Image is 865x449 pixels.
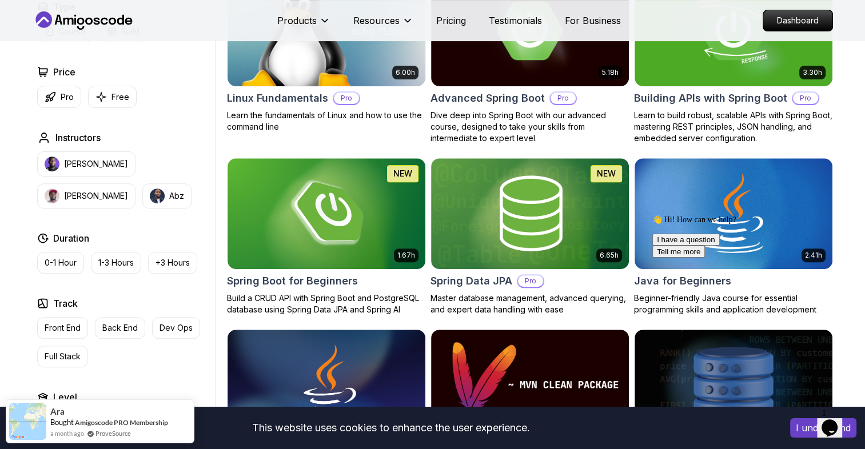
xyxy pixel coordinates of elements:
[45,189,59,203] img: instructor img
[150,189,165,203] img: instructor img
[91,252,141,274] button: 1-3 Hours
[353,14,413,37] button: Resources
[793,93,818,104] p: Pro
[45,322,81,334] p: Front End
[9,403,46,440] img: provesource social proof notification image
[5,35,57,47] button: Tell me more
[9,415,773,440] div: This website uses cookies to enhance the user experience.
[227,158,426,315] a: Spring Boot for Beginners card1.67hNEWSpring Boot for BeginnersBuild a CRUD API with Spring Boot ...
[227,273,358,289] h2: Spring Boot for Beginners
[98,257,134,268] p: 1-3 Hours
[648,210,854,398] iframe: chat widget
[790,418,856,438] button: Accept cookies
[763,10,833,31] a: Dashboard
[635,330,832,440] img: Advanced Databases card
[431,158,629,269] img: Spring Data JPA card
[111,91,129,103] p: Free
[817,403,854,438] iframe: chat widget
[53,296,78,310] h2: Track
[430,158,629,315] a: Spring Data JPA card6.65hNEWSpring Data JPAProMaster database management, advanced querying, and ...
[37,183,135,209] button: instructor img[PERSON_NAME]
[635,158,832,269] img: Java for Beginners card
[763,10,832,31] p: Dashboard
[634,110,833,144] p: Learn to build robust, scalable APIs with Spring Boot, mastering REST principles, JSON handling, ...
[5,5,88,14] span: 👋 Hi! How can we help?
[227,90,328,106] h2: Linux Fundamentals
[53,65,75,79] h2: Price
[64,158,128,170] p: [PERSON_NAME]
[227,292,426,315] p: Build a CRUD API with Spring Boot and PostgreSQL database using Spring Data JPA and Spring AI
[634,90,787,106] h2: Building APIs with Spring Boot
[50,407,65,416] span: Ara
[430,273,512,289] h2: Spring Data JPA
[160,322,193,334] p: Dev Ops
[803,68,822,77] p: 3.30h
[37,86,81,108] button: Pro
[436,14,466,27] a: Pricing
[227,110,426,133] p: Learn the fundamentals of Linux and how to use the command line
[397,251,415,260] p: 1.67h
[634,273,731,289] h2: Java for Beginners
[95,428,131,438] a: ProveSource
[353,14,400,27] p: Resources
[156,257,190,268] p: +3 Hours
[50,418,74,427] span: Bought
[37,346,88,367] button: Full Stack
[518,275,543,287] p: Pro
[277,14,330,37] button: Products
[50,428,84,438] span: a month ago
[277,14,317,27] p: Products
[431,330,629,440] img: Maven Essentials card
[64,190,128,202] p: [PERSON_NAME]
[45,157,59,171] img: instructor img
[5,23,72,35] button: I have a question
[228,330,425,440] img: Java for Developers card
[334,93,359,104] p: Pro
[88,86,137,108] button: Free
[55,131,101,145] h2: Instructors
[489,14,542,27] a: Testimonials
[5,5,210,47] div: 👋 Hi! How can we help?I have a questionTell me more
[169,190,184,202] p: Abz
[597,168,616,179] p: NEW
[602,68,619,77] p: 5.18h
[430,90,545,106] h2: Advanced Spring Boot
[152,317,200,339] button: Dev Ops
[61,91,74,103] p: Pro
[53,390,77,404] h2: Level
[37,151,135,177] button: instructor img[PERSON_NAME]
[37,317,88,339] button: Front End
[551,93,576,104] p: Pro
[396,68,415,77] p: 6.00h
[142,183,192,209] button: instructor imgAbz
[228,158,425,269] img: Spring Boot for Beginners card
[430,292,629,315] p: Master database management, advanced querying, and expert data handling with ease
[75,418,168,427] a: Amigoscode PRO Membership
[45,257,77,268] p: 0-1 Hour
[45,351,81,362] p: Full Stack
[37,252,84,274] button: 0-1 Hour
[600,251,619,260] p: 6.65h
[393,168,412,179] p: NEW
[102,322,138,334] p: Back End
[95,317,145,339] button: Back End
[430,110,629,144] p: Dive deep into Spring Boot with our advanced course, designed to take your skills from intermedia...
[634,158,833,315] a: Java for Beginners card2.41hJava for BeginnersBeginner-friendly Java course for essential program...
[148,252,197,274] button: +3 Hours
[565,14,621,27] a: For Business
[634,292,833,315] p: Beginner-friendly Java course for essential programming skills and application development
[53,231,89,245] h2: Duration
